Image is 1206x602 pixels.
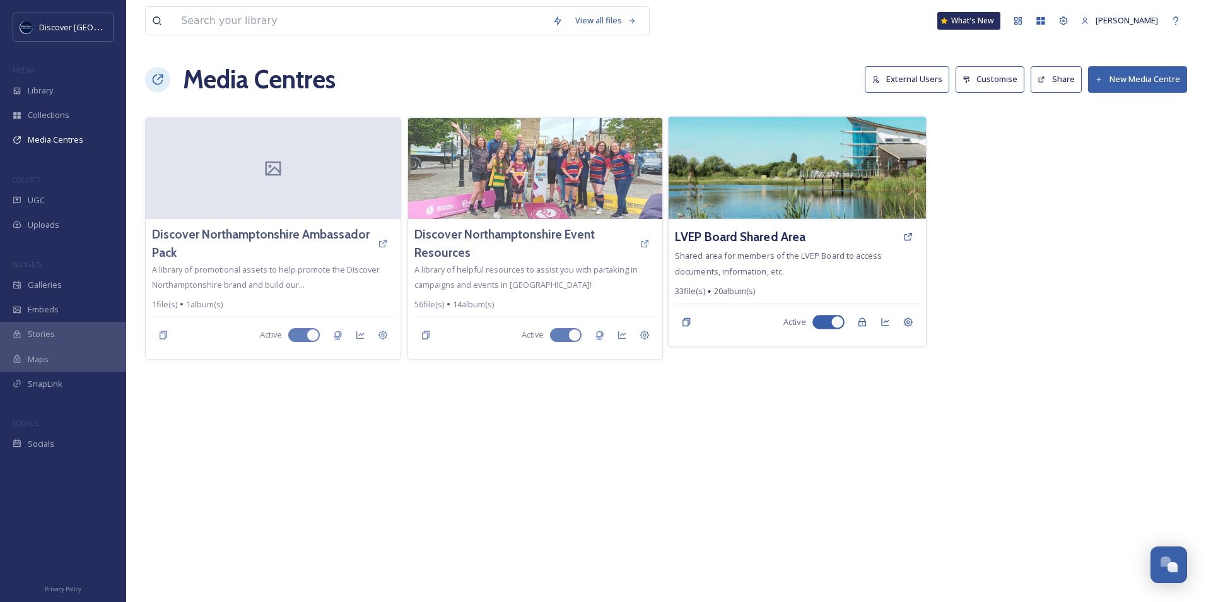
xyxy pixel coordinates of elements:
[13,418,38,428] span: SOCIALS
[1088,66,1187,92] button: New Media Centre
[453,298,494,310] span: 14 album(s)
[675,285,705,297] span: 33 file(s)
[28,109,69,121] span: Collections
[522,329,544,341] span: Active
[1150,546,1187,583] button: Open Chat
[865,66,956,92] a: External Users
[28,378,62,390] span: SnapLink
[152,264,380,290] span: A library of promotional assets to help promote the Discover Northamptonshire brand and build our...
[28,219,59,231] span: Uploads
[414,264,638,290] span: A library of helpful resources to assist you with partaking in campaigns and events in [GEOGRAPHI...
[28,328,55,340] span: Stories
[186,298,223,310] span: 1 album(s)
[39,21,154,33] span: Discover [GEOGRAPHIC_DATA]
[45,585,81,593] span: Privacy Policy
[1096,15,1158,26] span: [PERSON_NAME]
[956,66,1025,92] button: Customise
[414,225,634,262] a: Discover Northamptonshire Event Resources
[28,194,45,206] span: UGC
[152,298,177,310] span: 1 file(s)
[675,228,805,246] a: LVEP Board Shared Area
[13,175,40,184] span: COLLECT
[28,279,62,291] span: Galleries
[45,581,81,596] a: Privacy Policy
[175,7,546,35] input: Search your library
[152,225,372,262] a: Discover Northamptonshire Ambassador Pack
[675,250,882,276] span: Shared area for members of the LVEP Board to access documents, information, etc.
[28,304,59,316] span: Embeds
[865,66,949,92] button: External Users
[28,134,83,146] span: Media Centres
[414,298,444,310] span: 56 file(s)
[956,66,1031,92] a: Customise
[28,438,54,450] span: Socials
[260,329,282,341] span: Active
[28,353,49,365] span: Maps
[183,61,336,98] h1: Media Centres
[20,21,33,33] img: Untitled%20design%20%282%29.png
[714,285,756,297] span: 20 album(s)
[13,65,35,74] span: MEDIA
[783,316,805,328] span: Active
[13,259,42,269] span: WIDGETS
[408,118,663,219] img: shared%20image.jpg
[937,12,1000,30] a: What's New
[1075,8,1164,33] a: [PERSON_NAME]
[28,85,53,97] span: Library
[669,117,926,219] img: Stanwick%20Lakes.jpg
[569,8,643,33] a: View all files
[1031,66,1082,92] button: Share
